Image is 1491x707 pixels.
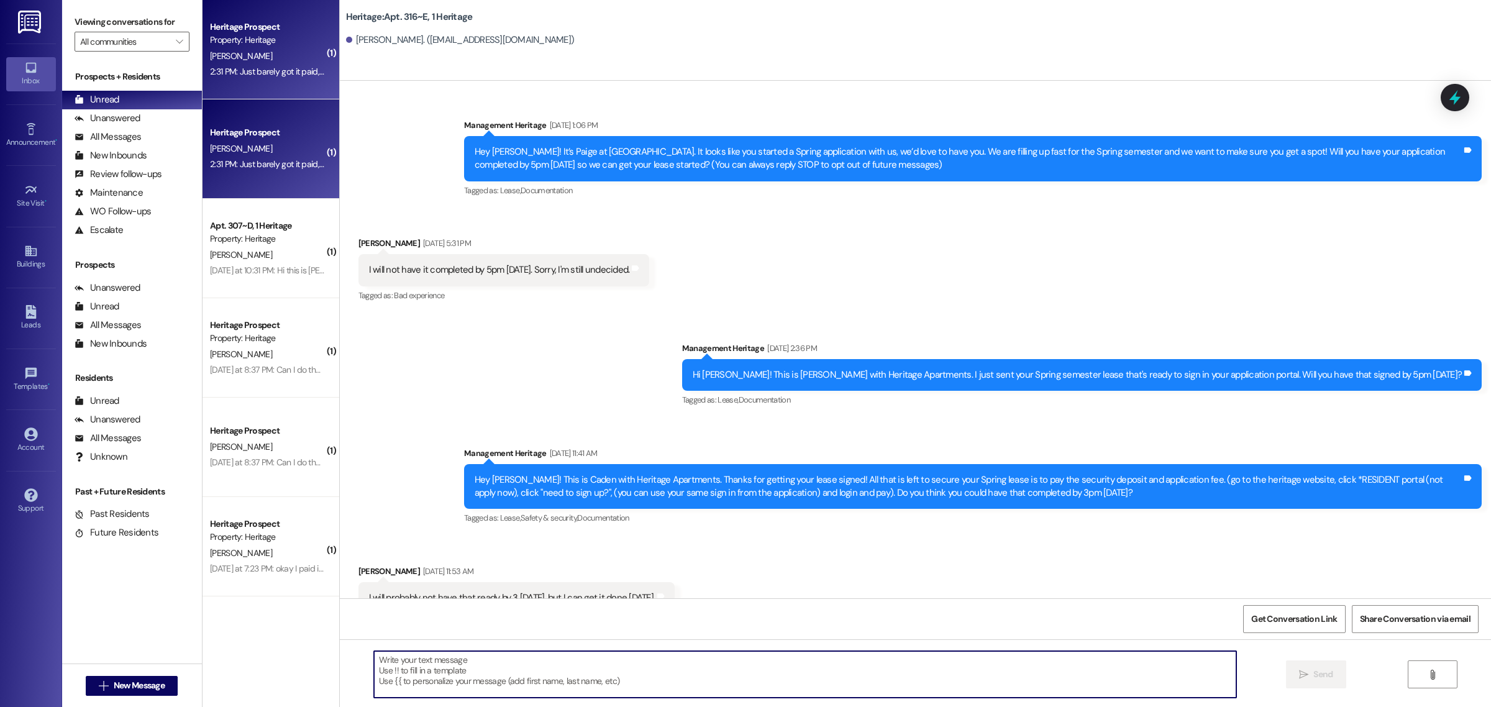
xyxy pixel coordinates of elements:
[394,290,444,301] span: Bad experience
[420,565,473,578] div: [DATE] 11:53 AM
[475,473,1462,500] div: Hey [PERSON_NAME]! This is Caden with Heritage Apartments. Thanks for getting your lease signed! ...
[99,681,108,691] i: 
[358,286,650,304] div: Tagged as:
[48,380,50,389] span: •
[75,526,158,539] div: Future Residents
[464,181,1482,199] div: Tagged as:
[75,186,143,199] div: Maintenance
[6,485,56,518] a: Support
[75,93,119,106] div: Unread
[464,447,1482,464] div: Management Heritage
[6,301,56,335] a: Leads
[210,143,272,154] span: [PERSON_NAME]
[75,12,189,32] label: Viewing conversations for
[1352,605,1479,633] button: Share Conversation via email
[86,676,178,696] button: New Message
[210,126,325,139] div: Heritage Prospect
[210,457,594,468] div: [DATE] at 8:37 PM: Can I do that through my old account or do I need to create a completely new a...
[210,319,325,332] div: Heritage Prospect
[75,395,119,408] div: Unread
[210,21,325,34] div: Heritage Prospect
[62,372,202,385] div: Residents
[369,263,630,276] div: I will not have it completed by 5pm [DATE]. Sorry, I'm still undecided.
[521,185,573,196] span: Documentation
[577,513,629,523] span: Documentation
[369,591,655,604] div: I will probably not have that ready by 3 [DATE], but I can get it done [DATE].
[75,205,151,218] div: WO Follow-ups
[210,158,447,170] div: 2:31 PM: Just barely got it paid, let me know if it doesn't go through.
[1299,670,1308,680] i: 
[210,332,325,345] div: Property: Heritage
[75,413,140,426] div: Unanswered
[210,349,272,360] span: [PERSON_NAME]
[210,265,578,276] div: [DATE] at 10:31 PM: Hi this is [PERSON_NAME], I wanted to make sure I have parking for winter sem...
[718,395,738,405] span: Lease ,
[210,249,272,260] span: [PERSON_NAME]
[75,319,141,332] div: All Messages
[521,513,577,523] span: Safety & security ,
[739,395,791,405] span: Documentation
[1313,668,1333,681] span: Send
[75,224,123,237] div: Escalate
[464,509,1482,527] div: Tagged as:
[210,518,325,531] div: Heritage Prospect
[210,219,325,232] div: Apt. 307~D, 1 Heritage
[114,679,165,692] span: New Message
[80,32,170,52] input: All communities
[1251,613,1337,626] span: Get Conversation Link
[75,112,140,125] div: Unanswered
[6,424,56,457] a: Account
[75,149,147,162] div: New Inbounds
[358,237,650,254] div: [PERSON_NAME]
[6,57,56,91] a: Inbox
[210,232,325,245] div: Property: Heritage
[475,145,1462,172] div: Hey [PERSON_NAME]! It’s Paige at [GEOGRAPHIC_DATA]. It looks like you started a Spring applicatio...
[75,281,140,294] div: Unanswered
[75,130,141,144] div: All Messages
[500,185,521,196] span: Lease ,
[62,70,202,83] div: Prospects + Residents
[500,513,521,523] span: Lease ,
[1243,605,1345,633] button: Get Conversation Link
[547,119,598,132] div: [DATE] 1:06 PM
[346,34,575,47] div: [PERSON_NAME]. ([EMAIL_ADDRESS][DOMAIN_NAME])
[75,450,127,463] div: Unknown
[1286,660,1346,688] button: Send
[6,240,56,274] a: Buildings
[210,34,325,47] div: Property: Heritage
[693,368,1462,381] div: Hi [PERSON_NAME]! This is [PERSON_NAME] with Heritage Apartments. I just sent your Spring semeste...
[176,37,183,47] i: 
[210,50,272,62] span: [PERSON_NAME]
[682,391,1482,409] div: Tagged as:
[346,11,473,24] b: Heritage: Apt. 316~E, 1 Heritage
[18,11,43,34] img: ResiDesk Logo
[75,168,162,181] div: Review follow-ups
[75,432,141,445] div: All Messages
[62,258,202,271] div: Prospects
[75,508,150,521] div: Past Residents
[210,531,325,544] div: Property: Heritage
[682,342,1482,359] div: Management Heritage
[210,364,594,375] div: [DATE] at 8:37 PM: Can I do that through my old account or do I need to create a completely new a...
[547,447,598,460] div: [DATE] 11:41 AM
[464,119,1482,136] div: Management Heritage
[210,547,272,559] span: [PERSON_NAME]
[1360,613,1470,626] span: Share Conversation via email
[1428,670,1437,680] i: 
[55,136,57,145] span: •
[75,337,147,350] div: New Inbounds
[764,342,817,355] div: [DATE] 2:36 PM
[210,424,325,437] div: Heritage Prospect
[62,485,202,498] div: Past + Future Residents
[210,66,447,77] div: 2:31 PM: Just barely got it paid, let me know if it doesn't go through.
[45,197,47,206] span: •
[420,237,471,250] div: [DATE] 5:31 PM
[358,565,675,582] div: [PERSON_NAME]
[210,441,272,452] span: [PERSON_NAME]
[210,563,542,574] div: [DATE] at 7:23 PM: okay I paid it. my brother in law pick it up from the office for me. thank you
[75,300,119,313] div: Unread
[6,180,56,213] a: Site Visit •
[6,363,56,396] a: Templates •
